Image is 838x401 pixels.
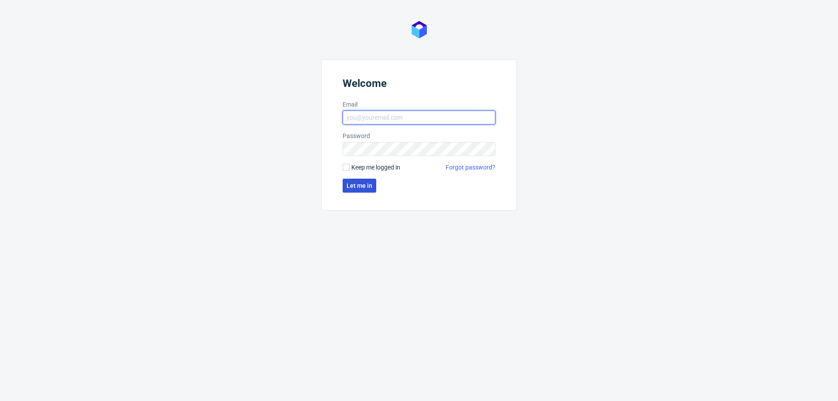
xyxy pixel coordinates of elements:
[351,163,400,172] span: Keep me logged in
[343,100,495,109] label: Email
[343,131,495,140] label: Password
[347,183,372,189] span: Let me in
[446,163,495,172] a: Forgot password?
[343,111,495,124] input: you@youremail.com
[343,179,376,193] button: Let me in
[343,77,495,93] header: Welcome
